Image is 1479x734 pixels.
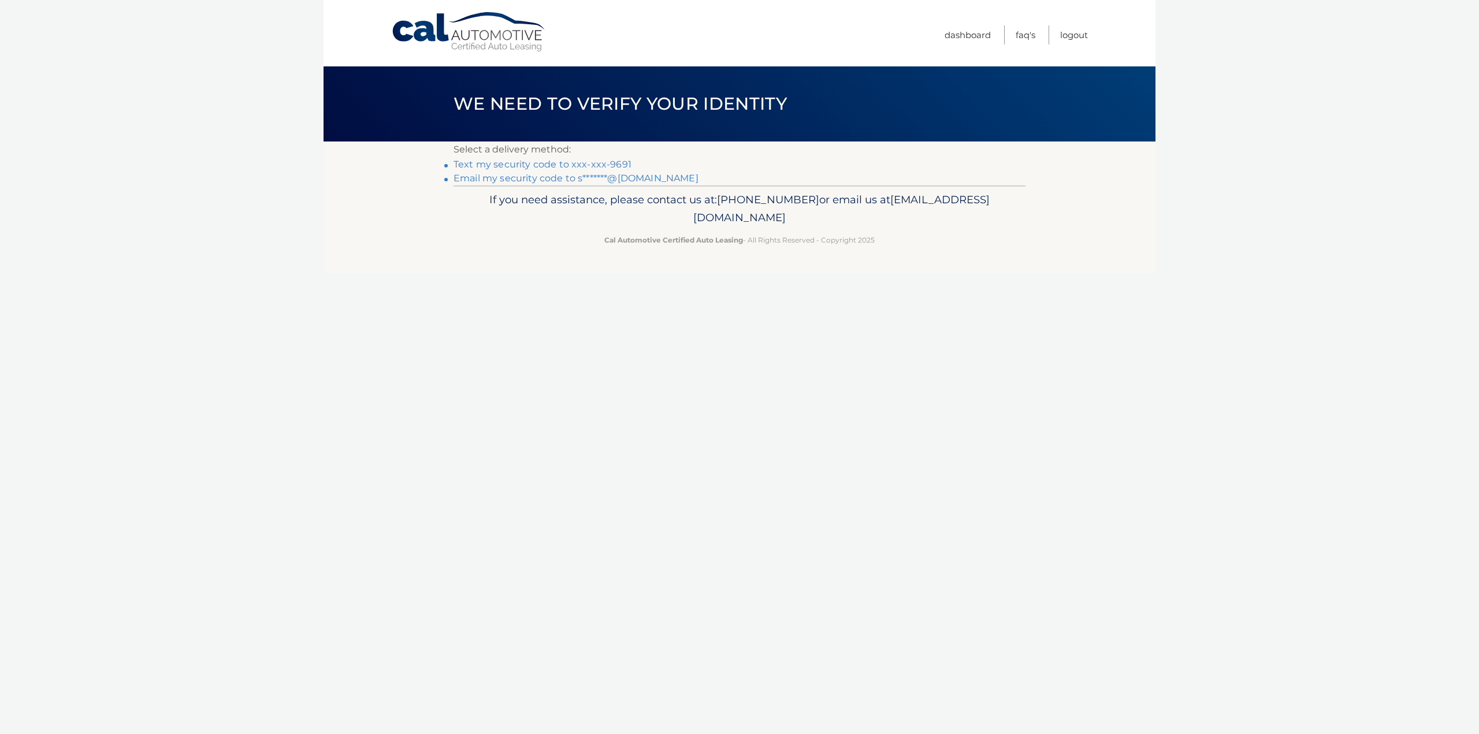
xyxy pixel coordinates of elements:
[454,159,631,170] a: Text my security code to xxx-xxx-9691
[391,12,547,53] a: Cal Automotive
[454,141,1025,158] p: Select a delivery method:
[717,193,819,206] span: [PHONE_NUMBER]
[461,234,1018,246] p: - All Rights Reserved - Copyright 2025
[604,236,743,244] strong: Cal Automotive Certified Auto Leasing
[1016,25,1035,44] a: FAQ's
[454,93,787,114] span: We need to verify your identity
[945,25,991,44] a: Dashboard
[1060,25,1088,44] a: Logout
[461,191,1018,228] p: If you need assistance, please contact us at: or email us at
[454,173,698,184] a: Email my security code to s*******@[DOMAIN_NAME]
